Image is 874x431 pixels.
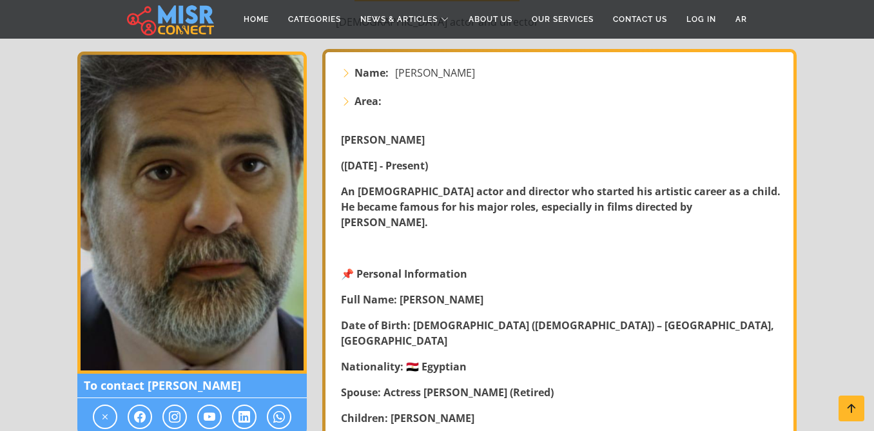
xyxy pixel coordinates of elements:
[360,14,438,25] span: News & Articles
[341,318,774,348] strong: Date of Birth: [DEMOGRAPHIC_DATA] ([DEMOGRAPHIC_DATA]) – [GEOGRAPHIC_DATA], [GEOGRAPHIC_DATA]
[354,93,382,109] strong: Area:
[341,411,474,425] strong: Children: [PERSON_NAME]
[341,158,428,173] strong: ([DATE] - Present)
[354,65,389,81] strong: Name:
[677,7,726,32] a: Log in
[341,292,483,307] strong: Full Name: [PERSON_NAME]
[351,7,459,32] a: News & Articles
[522,7,603,32] a: Our Services
[127,3,213,35] img: main.misr_connect
[341,267,467,281] strong: 📌 Personal Information
[341,359,467,374] strong: Nationality: 🇪🇬 Egyptian
[726,7,757,32] a: AR
[77,52,307,374] img: Mohsen Mohieddin
[459,7,522,32] a: About Us
[603,7,677,32] a: Contact Us
[278,7,351,32] a: Categories
[234,7,278,32] a: Home
[341,385,554,399] strong: Spouse: Actress [PERSON_NAME] (Retired)
[77,374,307,398] span: To contact [PERSON_NAME]
[341,184,781,229] strong: An [DEMOGRAPHIC_DATA] actor and director who started his artistic career as a child. He became fa...
[395,65,475,81] span: [PERSON_NAME]
[341,133,425,147] strong: [PERSON_NAME]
